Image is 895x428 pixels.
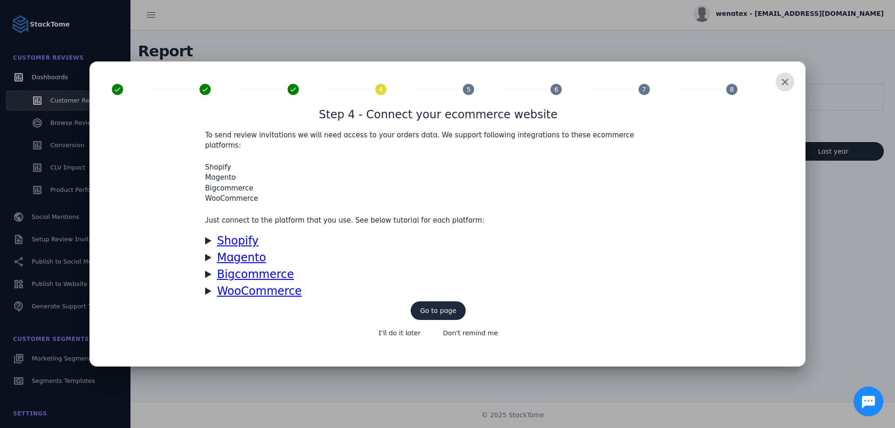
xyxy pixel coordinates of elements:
p: To send review invitations we will need access to your orders data. We support following integrat... [205,130,671,151]
span: Don't remind me [443,330,498,336]
summary: Shopify [205,232,671,249]
mat-icon: done [288,84,299,95]
summary: Bigcommerce [205,266,671,283]
span: I'll do it later [379,330,421,336]
li: Bigcommerce [205,183,671,194]
summary: WooCommerce [205,283,671,299]
span: 8 [730,84,734,94]
summary: Magento [205,249,671,266]
button: Go to page [411,301,466,320]
u: Magento [217,251,266,264]
span: 5 [467,84,471,94]
button: Don't remind me [434,324,507,342]
span: 7 [642,84,646,94]
u: Bigcommerce [217,268,294,281]
li: Shopify [205,162,671,173]
li: Magento [205,172,671,183]
u: WooCommerce [217,285,302,298]
span: Go to page [420,307,456,314]
h1: Step 4 - Connect your ecommerce website [319,106,558,123]
li: WooCommerce [205,193,671,204]
p: Just connect to the platform that you use. See below tutorial for each platform: [205,215,671,226]
u: Shopify [217,234,258,247]
mat-icon: done [112,84,123,95]
span: 4 [379,84,383,94]
button: I'll do it later [369,324,430,342]
mat-icon: done [200,84,211,95]
span: 6 [554,84,558,94]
